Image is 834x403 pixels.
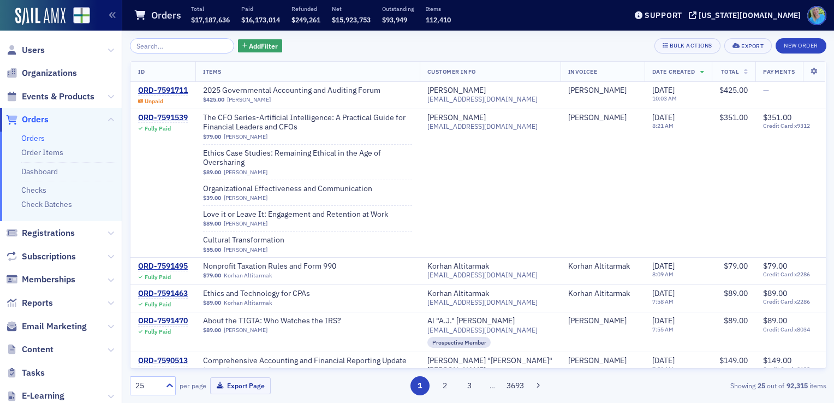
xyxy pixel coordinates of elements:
a: Users [6,44,45,56]
a: Tasks [6,367,45,379]
h1: Orders [151,9,181,22]
a: Korhan Altitarmak [224,272,272,279]
span: $89.00 [203,169,221,176]
time: 10:03 AM [652,94,677,102]
time: 7:55 AM [652,325,674,333]
button: Export [724,38,772,54]
a: Subscriptions [6,251,76,263]
p: Paid [241,5,280,13]
div: Export [741,43,764,49]
a: Love it or Leave It: Engagement and Retention at Work [203,210,388,220]
span: Credit Card x0682 [763,366,818,373]
span: Content [22,343,53,355]
span: $39.00 [203,194,221,201]
span: Email Marketing [22,321,87,333]
span: $79.00 [763,261,787,271]
a: [PERSON_NAME] [568,113,627,123]
a: ORD-7591539 [138,113,188,123]
span: Nonprofit Taxation Rules and Form 990 [203,262,341,271]
div: [PERSON_NAME] [568,316,627,326]
a: 2025 Governmental Accounting and Auditing Forum [203,86,380,96]
a: [PERSON_NAME] [427,113,486,123]
span: $16,173,014 [241,15,280,24]
span: 112,410 [426,15,451,24]
button: New Order [776,38,826,54]
span: $351.00 [763,112,791,122]
span: Credit Card x2286 [763,298,818,305]
a: Order Items [21,147,63,157]
span: Katy Beth Jackson [568,113,637,123]
a: The CFO Series-Artificial Intelligence: A Practical Guide for Financial Leaders and CFOs [203,113,412,132]
span: [EMAIL_ADDRESS][DOMAIN_NAME] [427,95,538,103]
span: Users [22,44,45,56]
input: Search… [130,38,234,54]
a: Al "A.J." [PERSON_NAME] [427,316,515,326]
p: Total [191,5,230,13]
a: Organizations [6,67,77,79]
div: Korhan Altitarmak [427,262,489,271]
a: Ethics and Technology for CPAs [203,289,341,299]
span: $351.00 [719,112,748,122]
div: Unpaid [145,98,163,105]
a: Korhan Altitarmak [224,299,272,306]
a: [PERSON_NAME] "[PERSON_NAME]" [PERSON_NAME] [427,356,553,375]
span: $89.00 [724,316,748,325]
span: A.J. Reese [568,316,637,326]
a: Dashboard [21,167,58,176]
div: [PERSON_NAME] [427,86,486,96]
time: 7:51 AM [652,365,674,373]
a: New Order [776,40,826,50]
span: Tommy Cooper [568,356,637,366]
span: [DATE] [652,85,675,95]
span: Invoicee [568,68,597,75]
span: $89.00 [724,288,748,298]
a: [PERSON_NAME] [224,327,267,334]
span: [DATE] [652,261,675,271]
a: ORD-7591470 [138,316,188,326]
div: ORD-7590513 [138,356,188,366]
a: Email Marketing [6,321,87,333]
span: Add Filter [249,41,278,51]
span: $17,187,636 [191,15,230,24]
div: 25 [135,380,159,392]
a: [PERSON_NAME] [224,133,267,140]
span: Sharon Youngblood [568,86,637,96]
a: [PERSON_NAME] [568,86,627,96]
span: Customer Info [427,68,476,75]
p: Outstanding [382,5,414,13]
a: ORD-7591463 [138,289,188,299]
button: 1 [410,376,430,395]
span: $79.00 [724,261,748,271]
div: [PERSON_NAME] [568,356,627,366]
span: Orders [22,114,49,126]
a: Memberships [6,274,75,286]
span: $149.00 [763,355,791,365]
span: — [763,85,769,95]
span: Credit Card x2286 [763,271,818,278]
span: Profile [807,6,826,25]
span: Events & Products [22,91,94,103]
a: [PERSON_NAME] [224,246,267,253]
span: Credit Card x9312 [763,122,818,129]
div: Fully Paid [145,328,171,335]
span: $93,949 [382,15,407,24]
a: [PERSON_NAME] [224,169,267,176]
time: 7:58 AM [652,298,674,305]
a: ORD-7591495 [138,262,188,271]
a: Comprehensive Accounting and Financial Reporting Update [203,356,407,366]
span: Items [203,68,222,75]
p: Net [332,5,371,13]
span: $425.00 [203,96,224,103]
img: SailAMX [73,7,90,24]
a: Check Batches [21,199,72,209]
span: [EMAIL_ADDRESS][DOMAIN_NAME] [427,298,538,306]
span: Organizations [22,67,77,79]
span: Memberships [22,274,75,286]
